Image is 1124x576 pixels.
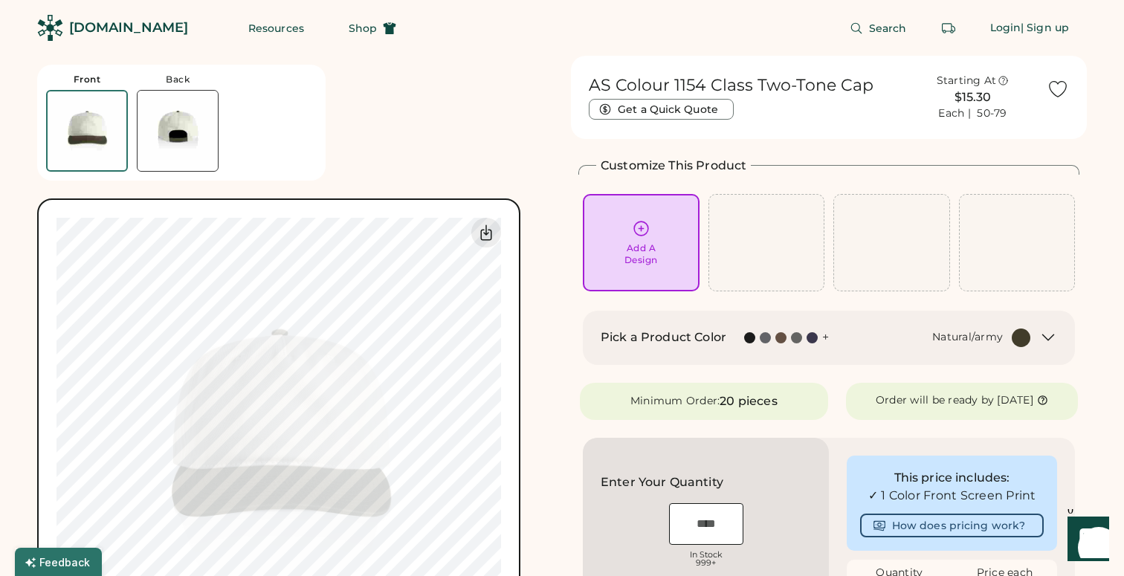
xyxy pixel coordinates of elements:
div: Login [990,21,1021,36]
button: Resources [230,13,322,43]
iframe: Front Chat [1053,509,1117,573]
div: [DATE] [997,393,1033,408]
h2: Enter Your Quantity [601,473,723,491]
div: ✓ 1 Color Front Screen Print [860,487,1044,505]
div: $15.30 [908,88,1038,106]
h2: Customize This Product [601,157,746,175]
img: AS Colour 1154 Natural/army Front Thumbnail [48,91,126,170]
div: [DOMAIN_NAME] [69,19,188,37]
div: Minimum Order: [630,394,720,409]
button: Get a Quick Quote [589,99,734,120]
div: 20 pieces [720,392,777,410]
h2: Pick a Product Color [601,329,726,346]
span: Shop [349,23,377,33]
span: Search [869,23,907,33]
img: Rendered Logo - Screens [37,15,63,41]
button: Shop [331,13,414,43]
div: Natural/army [932,330,1003,345]
div: Each | 50-79 [938,106,1007,121]
div: In Stock 999+ [669,551,743,567]
div: + [822,329,829,346]
div: | Sign up [1021,21,1069,36]
div: Starting At [937,74,997,88]
div: Add A Design [624,242,658,266]
div: Back [166,74,190,85]
button: Retrieve an order [934,13,963,43]
div: Front [74,74,101,85]
button: How does pricing work? [860,514,1044,537]
img: AS Colour 1154 Natural/army Back Thumbnail [138,91,218,171]
button: Search [832,13,925,43]
div: Order will be ready by [876,393,995,408]
h1: AS Colour 1154 Class Two-Tone Cap [589,75,873,96]
div: This price includes: [860,469,1044,487]
div: Download Front Mockup [471,218,501,247]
